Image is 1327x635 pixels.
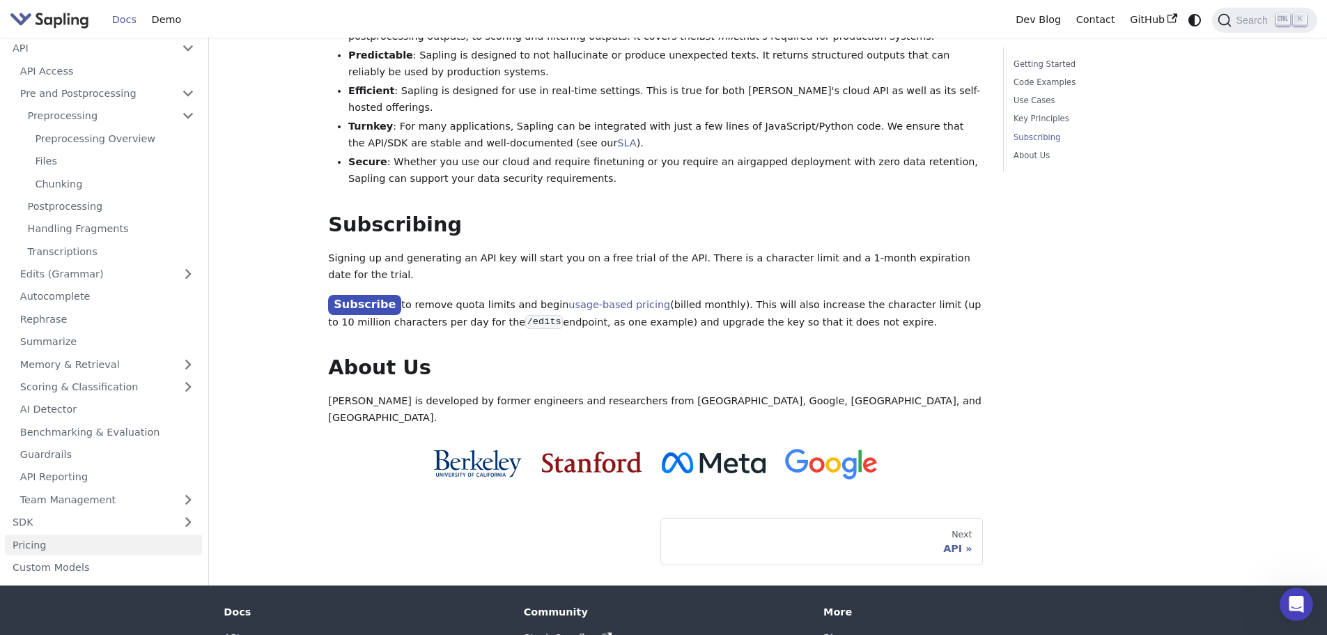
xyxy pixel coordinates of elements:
strong: Predictable [348,49,413,61]
img: Sapling.ai [10,10,89,30]
a: Code Examples [1014,76,1202,89]
button: Expand sidebar category 'SDK' [174,512,202,533]
a: API [5,38,174,59]
strong: Efficient [348,85,394,96]
div: Community [524,606,804,618]
a: Guardrails [13,445,202,465]
a: Dev Blog [1008,9,1068,31]
a: Preprocessing [20,106,202,126]
a: Key Principles [1014,112,1202,125]
code: /edits [525,315,563,329]
img: Meta [662,452,766,473]
a: Contact [1069,9,1123,31]
a: Autocomplete [13,286,202,307]
a: Custom Models [5,558,202,578]
a: NextAPI [660,518,983,565]
a: Transcriptions [20,241,202,261]
a: Edits (Grammar) [13,264,202,284]
nav: Docs pages [328,518,983,565]
button: Switch between dark and light mode (currently system mode) [1185,10,1205,30]
a: Files [28,151,202,171]
iframe: Intercom live chat [1280,588,1313,621]
a: Subscribing [1014,131,1202,144]
li: : Sapling is designed for use in real-time settings. This is true for both [PERSON_NAME]'s cloud ... [348,83,983,116]
a: Pre and Postprocessing [13,84,202,104]
li: : Sapling is designed to not hallucinate or produce unexpected texts. It returns structured outpu... [348,47,983,81]
p: to remove quota limits and begin (billed monthly). This will also increase the character limit (u... [328,296,983,330]
kbd: K [1293,13,1307,26]
h2: About Us [328,355,983,381]
p: Signing up and generating an API key will start you on a free trial of the API. There is a charac... [328,250,983,284]
a: Use Cases [1014,94,1202,107]
li: : For many applications, Sapling can be integrated with just a few lines of JavaScript/Python cod... [348,118,983,152]
a: Memory & Retrieval [13,354,202,374]
a: Status and Uptime [5,580,202,600]
strong: Turnkey [348,121,393,132]
a: Scoring & Classification [13,377,202,397]
div: API [672,542,972,555]
a: Preprocessing Overview [28,129,202,149]
div: Next [672,529,972,540]
a: SLA [617,137,636,148]
a: GitHub [1122,9,1184,31]
em: last mile [697,31,739,42]
a: API Reporting [13,467,202,487]
a: Postprocessing [20,197,202,217]
a: About Us [1014,149,1202,162]
img: Stanford [542,452,642,473]
a: Docs [104,9,144,31]
strong: Secure [348,156,387,167]
p: [PERSON_NAME] is developed by former engineers and researchers from [GEOGRAPHIC_DATA], Google, [G... [328,393,983,427]
a: Team Management [13,490,202,510]
button: Collapse sidebar category 'API' [174,38,202,59]
img: Cal [433,450,522,477]
span: Search [1232,15,1276,26]
a: Chunking [28,174,202,194]
a: Getting Started [1014,58,1202,71]
img: Google [785,449,878,480]
a: AI Detector [13,399,202,420]
a: API Access [13,61,202,81]
button: Search (Ctrl+K) [1212,8,1317,33]
a: SDK [5,512,174,533]
a: Handling Fragments [20,219,202,239]
a: Rephrase [13,309,202,330]
a: usage-based pricing [568,299,670,310]
a: Demo [144,9,189,31]
a: Subscribe [328,295,401,315]
a: Summarize [13,332,202,352]
div: More [823,606,1103,618]
a: Sapling.ai [10,10,94,30]
li: : Whether you use our cloud and require finetuning or you require an airgapped deployment with ze... [348,154,983,188]
h2: Subscribing [328,213,983,238]
a: Benchmarking & Evaluation [13,422,202,442]
a: Pricing [5,535,202,555]
div: Docs [224,606,504,618]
